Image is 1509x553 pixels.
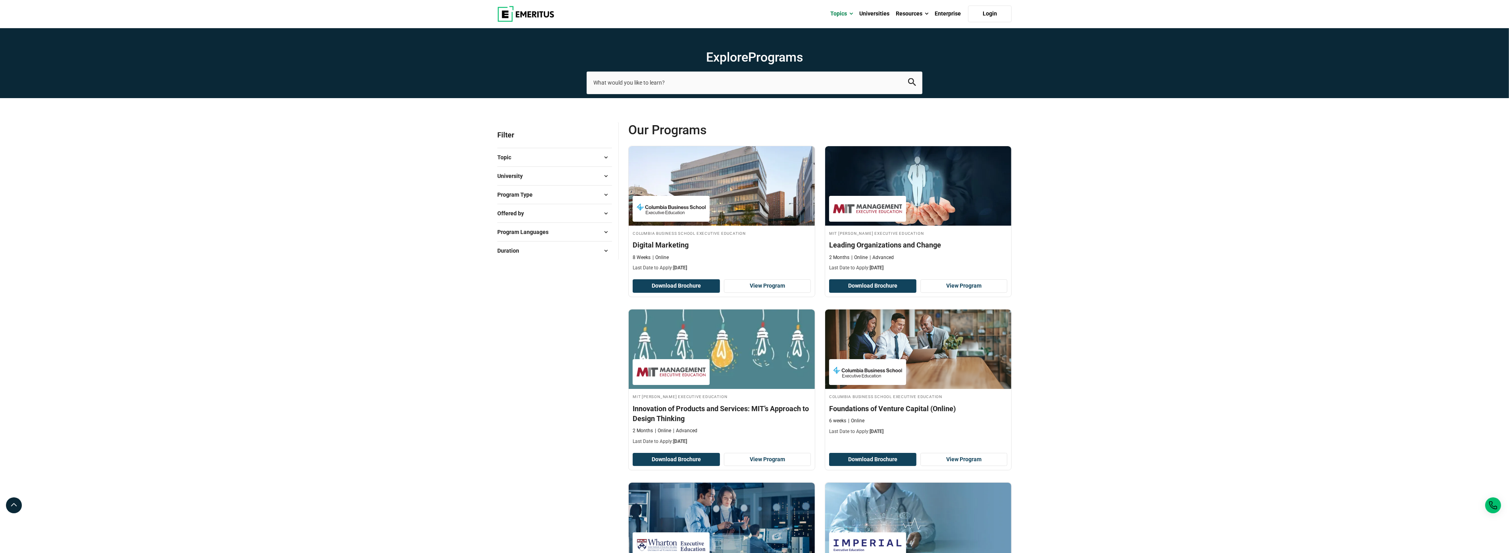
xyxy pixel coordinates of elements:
img: MIT Sloan Executive Education [833,200,902,218]
span: Program Type [497,190,539,199]
span: Programs [748,50,803,65]
button: Download Brochure [633,279,720,293]
button: search [908,78,916,87]
button: Program Languages [497,226,612,238]
p: Last Date to Apply: [633,438,811,445]
h4: MIT [PERSON_NAME] Executive Education [633,393,811,400]
p: 8 Weeks [633,254,651,261]
span: Offered by [497,209,530,218]
span: Program Languages [497,228,555,236]
button: Download Brochure [633,453,720,466]
span: [DATE] [870,429,883,434]
a: Digital Marketing Course by Columbia Business School Executive Education - September 11, 2025 Col... [629,146,815,276]
p: Advanced [870,254,894,261]
h4: Innovation of Products and Services: MIT’s Approach to Design Thinking [633,404,811,423]
button: Offered by [497,207,612,219]
p: Last Date to Apply: [633,265,811,271]
span: [DATE] [870,265,883,271]
p: Last Date to Apply: [829,428,1007,435]
a: Login [968,6,1012,22]
p: Online [848,418,864,424]
button: Topic [497,151,612,163]
h4: Columbia Business School Executive Education [829,393,1007,400]
a: Product Design and Innovation Course by MIT Sloan Executive Education - September 11, 2025 MIT Sl... [629,309,815,449]
img: MIT Sloan Executive Education [637,363,706,381]
span: [DATE] [673,439,687,444]
span: Duration [497,246,525,255]
p: Filter [497,122,612,148]
button: University [497,170,612,182]
a: Finance Course by Columbia Business School Executive Education - September 11, 2025 Columbia Busi... [825,309,1011,439]
a: View Program [724,279,811,293]
a: search [908,80,916,88]
button: Download Brochure [829,453,916,466]
span: [DATE] [673,265,687,271]
img: Foundations of Venture Capital (Online) | Online Finance Course [825,309,1011,389]
button: Program Type [497,189,612,201]
img: Leading Organizations and Change | Online Business Management Course [825,146,1011,226]
p: 2 Months [633,427,653,434]
h4: Foundations of Venture Capital (Online) [829,404,1007,414]
span: University [497,172,529,180]
img: Innovation of Products and Services: MIT’s Approach to Design Thinking | Online Product Design an... [629,309,815,389]
h4: MIT [PERSON_NAME] Executive Education [829,230,1007,236]
span: Topic [497,153,518,162]
p: Last Date to Apply: [829,265,1007,271]
p: Online [851,254,868,261]
a: Business Management Course by MIT Sloan Executive Education - September 11, 2025 MIT Sloan Execut... [825,146,1011,276]
h4: Columbia Business School Executive Education [633,230,811,236]
button: Download Brochure [829,279,916,293]
h4: Digital Marketing [633,240,811,250]
p: 6 weeks [829,418,846,424]
img: Columbia Business School Executive Education [833,363,902,381]
a: View Program [920,279,1008,293]
input: search-page [587,72,922,94]
p: Online [652,254,669,261]
span: Our Programs [628,122,820,138]
a: View Program [920,453,1008,466]
p: Online [655,427,671,434]
p: 2 Months [829,254,849,261]
img: Columbia Business School Executive Education [637,200,706,218]
h1: Explore [587,49,922,65]
button: Duration [497,245,612,257]
img: Digital Marketing | Online Digital Marketing Course [629,146,815,226]
a: View Program [724,453,811,466]
h4: Leading Organizations and Change [829,240,1007,250]
p: Advanced [673,427,697,434]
